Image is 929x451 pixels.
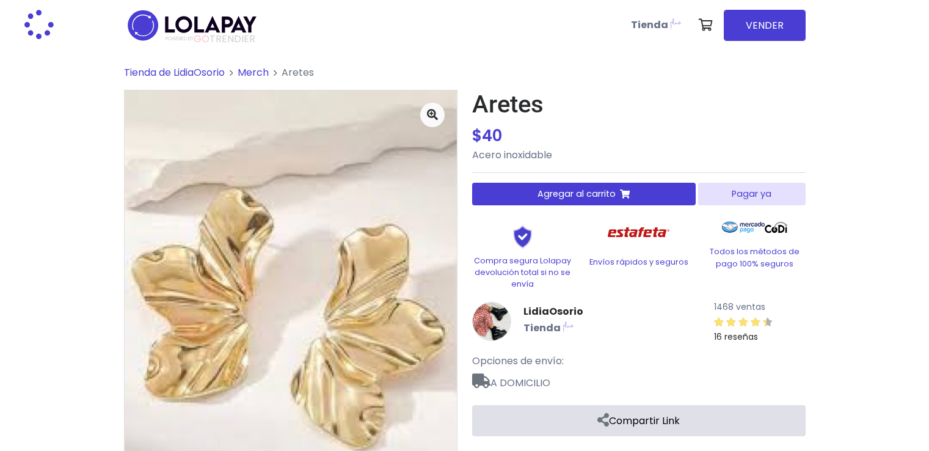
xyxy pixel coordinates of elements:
img: Lolapay Plus [561,319,575,334]
span: POWERED BY [166,35,194,42]
div: $ [472,124,806,148]
img: logo [124,6,260,45]
span: Agregar al carrito [537,188,616,200]
a: LidiaOsorio [523,304,583,319]
button: Pagar ya [698,183,805,205]
a: VENDER [724,10,806,41]
img: LidiaOsorio [472,302,511,341]
img: Mercado Pago Logo [722,215,765,240]
a: 16 reseñas [714,314,806,344]
span: 40 [482,125,502,147]
a: Merch [238,65,269,79]
span: A DOMICILIO [472,369,806,391]
a: Tienda de LidiaOsorio [124,65,225,79]
a: Compartir Link [472,405,806,436]
span: GO [194,32,209,46]
p: Envíos rápidos y seguros [588,256,690,268]
img: Shield [492,225,553,248]
b: Tienda [523,321,561,335]
span: Aretes [282,65,314,79]
img: Codi Logo [765,215,787,240]
span: TRENDIER [166,34,255,45]
div: 4.5 / 5 [714,315,773,329]
small: 16 reseñas [714,331,758,343]
img: Estafeta Logo [598,215,679,250]
span: Opciones de envío: [472,354,564,368]
p: Acero inoxidable [472,148,806,163]
img: Lolapay Plus [668,16,683,31]
nav: breadcrumb [124,65,806,90]
b: Tienda [631,18,668,32]
small: 1468 ventas [714,301,765,313]
p: Compra segura Lolapay devolución total si no se envía [472,255,574,290]
p: Todos los métodos de pago 100% seguros [704,246,806,269]
button: Agregar al carrito [472,183,696,205]
h1: Aretes [472,90,806,119]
